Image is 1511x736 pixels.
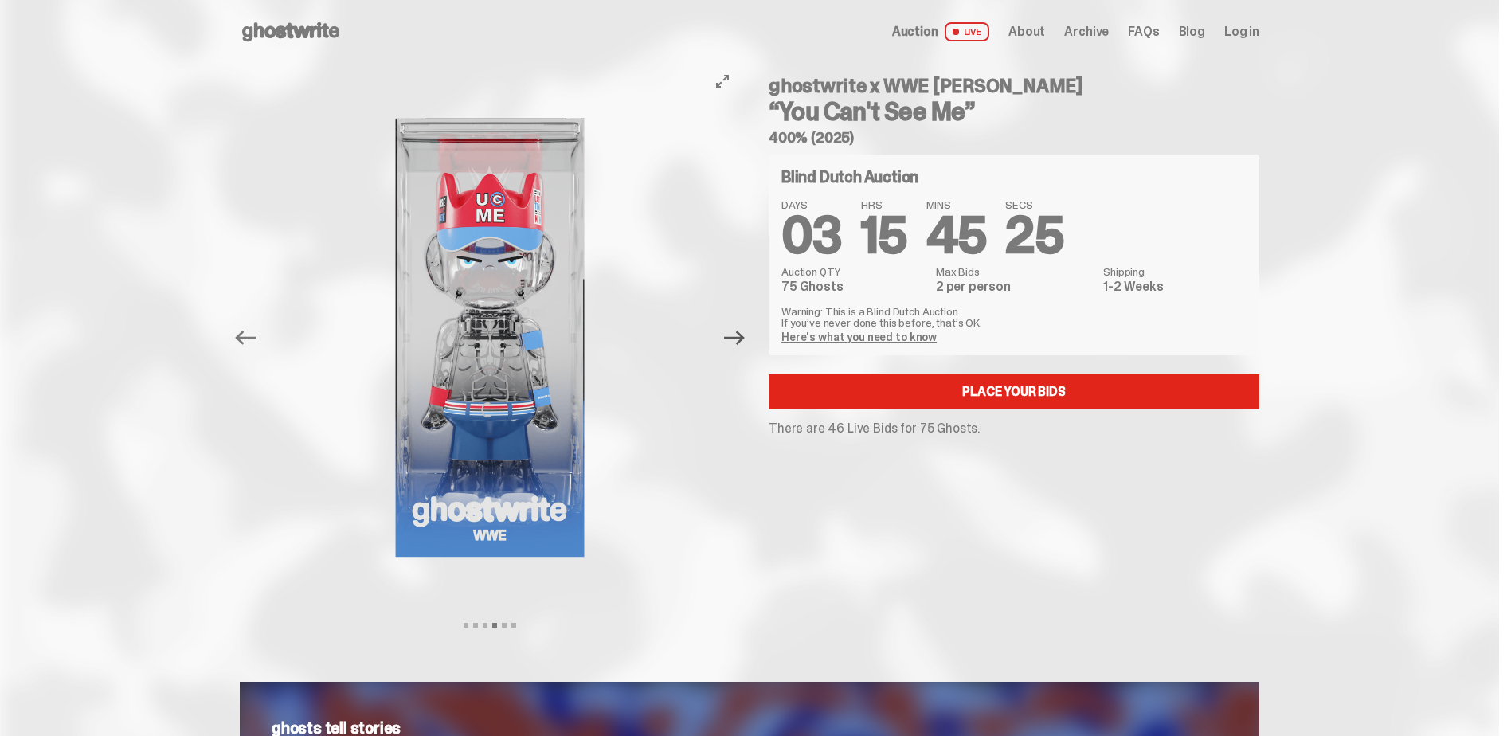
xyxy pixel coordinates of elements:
dd: 1-2 Weeks [1103,280,1247,293]
button: View slide 6 [511,623,516,628]
span: 45 [926,202,987,268]
h3: “You Can't See Me” [769,99,1259,124]
a: Here's what you need to know [781,330,937,344]
img: John_Cena_Hero_9.png [271,64,709,612]
span: LIVE [945,22,990,41]
button: Previous [228,320,263,355]
a: Auction LIVE [892,22,989,41]
button: View slide 2 [473,623,478,628]
span: 25 [1005,202,1063,268]
span: MINS [926,199,987,210]
span: Auction [892,25,938,38]
span: 03 [781,202,842,268]
button: View slide 1 [464,623,468,628]
p: Warning: This is a Blind Dutch Auction. If you’ve never done this before, that’s OK. [781,306,1247,328]
span: SECS [1005,199,1063,210]
a: Log in [1224,25,1259,38]
button: View full-screen [713,72,732,91]
a: Blog [1179,25,1205,38]
a: FAQs [1128,25,1159,38]
button: View slide 5 [502,623,507,628]
h4: Blind Dutch Auction [781,169,918,185]
h4: ghostwrite x WWE [PERSON_NAME] [769,76,1259,96]
h5: 400% (2025) [769,131,1259,145]
dt: Shipping [1103,266,1247,277]
dd: 75 Ghosts [781,280,926,293]
a: About [1008,25,1045,38]
button: Next [717,320,752,355]
span: DAYS [781,199,842,210]
dt: Max Bids [936,266,1094,277]
p: ghosts tell stories [272,720,1227,736]
button: View slide 3 [483,623,487,628]
button: View slide 4 [492,623,497,628]
dd: 2 per person [936,280,1094,293]
dt: Auction QTY [781,266,926,277]
span: 15 [861,202,907,268]
a: Place your Bids [769,374,1259,409]
a: Archive [1064,25,1109,38]
p: There are 46 Live Bids for 75 Ghosts. [769,422,1259,435]
span: HRS [861,199,907,210]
